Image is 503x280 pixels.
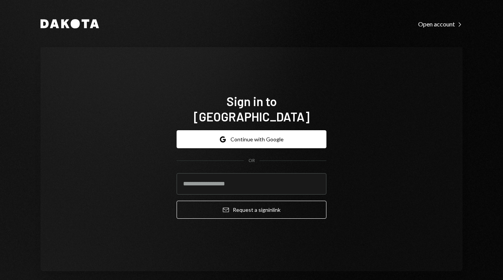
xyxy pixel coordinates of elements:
button: Continue with Google [177,130,326,148]
a: Open account [418,20,462,28]
button: Request a signinlink [177,201,326,219]
h1: Sign in to [GEOGRAPHIC_DATA] [177,93,326,124]
div: OR [248,157,255,164]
